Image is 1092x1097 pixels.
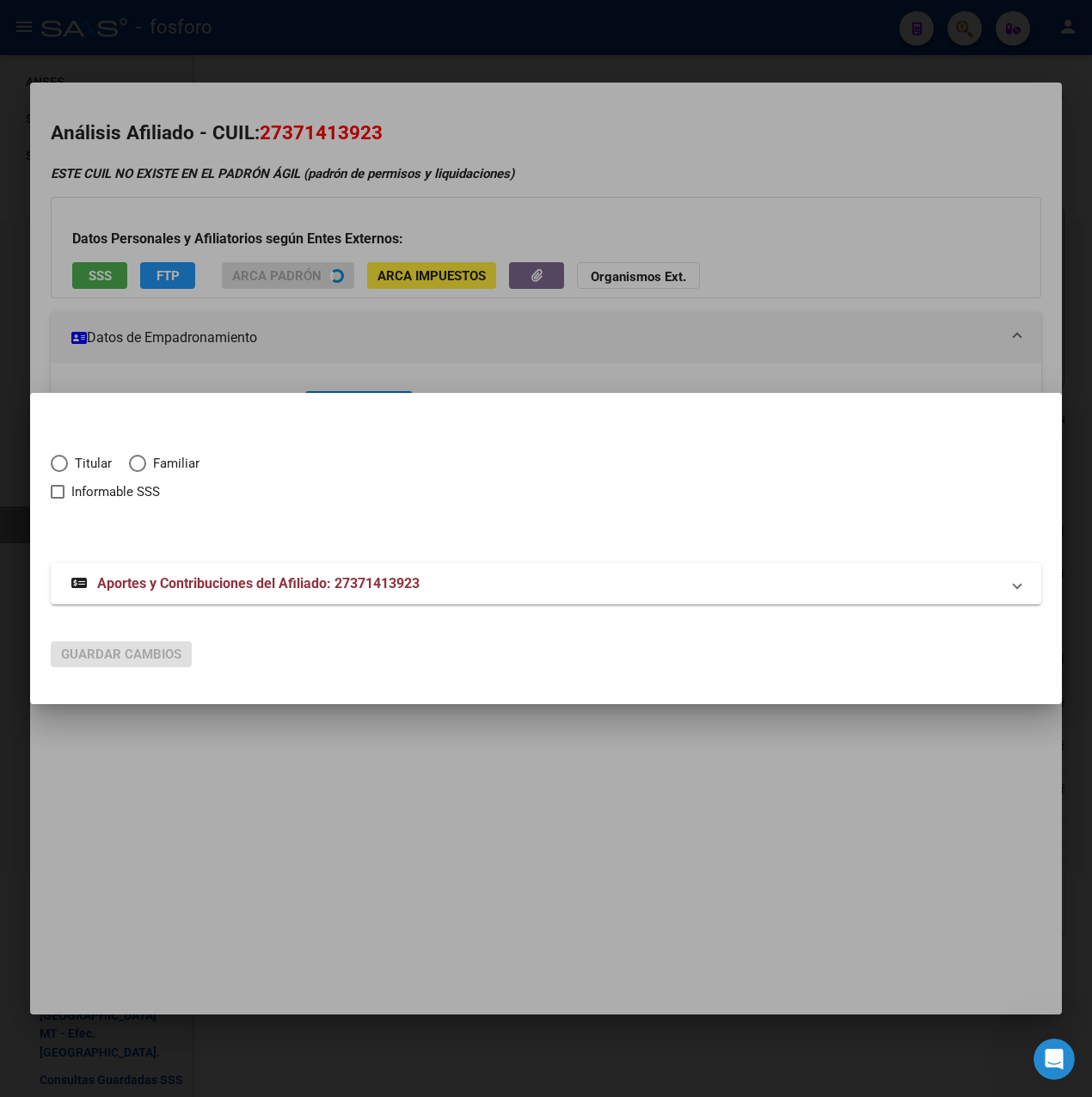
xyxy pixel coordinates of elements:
span: Aportes y Contribuciones del Afiliado: 27371413923 [97,575,420,591]
mat-radio-group: Elija una opción [51,459,217,475]
mat-expansion-panel-header: Aportes y Contribuciones del Afiliado: 27371413923 [51,563,1041,604]
button: Guardar Cambios [51,641,192,667]
span: Informable SSS [71,481,160,502]
span: Titular [68,454,112,474]
iframe: Intercom live chat [1034,1039,1075,1080]
span: Familiar [146,454,199,474]
span: Guardar Cambios [61,647,181,662]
